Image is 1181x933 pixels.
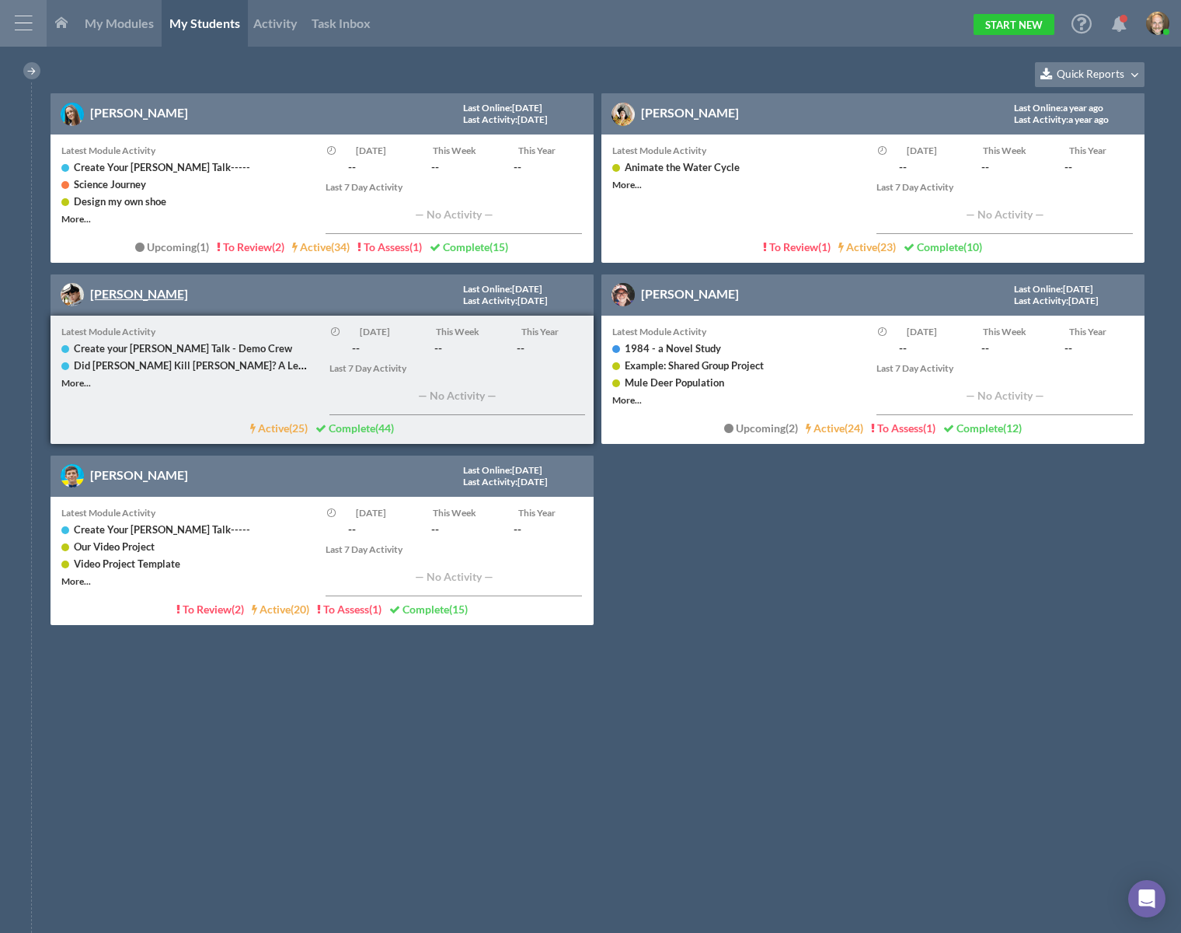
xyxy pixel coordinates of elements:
[326,557,582,596] div: — No Activity —
[330,505,412,521] div: [DATE]
[1128,880,1165,917] div: Open Intercom Messenger
[61,103,84,126] img: image
[135,240,209,253] a: Upcoming(1)
[430,240,508,253] a: Complete(15)
[252,603,309,616] a: Active(20)
[1014,295,1099,306] div: : [DATE]
[90,467,188,482] a: [PERSON_NAME]
[625,342,721,355] a: 1984 - a Novel Study
[1014,284,1099,295] div: : [DATE]
[61,213,91,225] a: More...
[876,376,1133,415] div: — No Activity —
[612,142,869,159] div: Latest Module Activity
[983,326,1026,337] span: This Week
[641,286,739,301] a: [PERSON_NAME]
[433,507,476,519] span: This Week
[611,103,635,126] img: image
[90,105,188,120] a: [PERSON_NAME]
[1069,145,1106,156] span: This Year
[334,323,416,340] div: [DATE]
[1014,114,1109,125] div: : a year ago
[904,240,982,253] a: Complete(10)
[518,145,556,156] span: This Year
[413,521,456,537] span: --
[312,16,371,30] span: Task Inbox
[326,179,582,195] div: Last 7 Day Activity
[521,326,559,337] span: This Year
[724,421,798,435] a: Upcoming(2)
[1146,12,1169,35] img: image
[876,360,1133,376] div: Last 7 Day Activity
[334,340,377,356] span: --
[330,159,373,175] span: --
[61,464,84,487] img: image
[326,541,582,557] div: Last 7 Day Activity
[413,159,456,175] span: --
[1014,103,1110,114] div: : a year ago
[61,283,84,306] img: image
[74,540,155,553] a: Our Video Project
[463,295,515,306] span: Last Activity
[463,102,510,114] span: Last Online
[85,16,154,30] span: My Modules
[463,465,549,476] div: : [DATE]
[463,477,548,487] div: : [DATE]
[250,421,308,435] a: Active(25)
[876,179,1133,195] div: Last 7 Day Activity
[881,159,924,175] span: --
[326,195,582,234] div: — No Activity —
[1014,114,1066,125] span: Last Activity
[61,142,318,159] div: Latest Module Activity
[612,394,642,406] a: More...
[169,16,240,30] span: My Students
[74,523,250,536] a: Create Your [PERSON_NAME] Talk-----
[964,159,1007,175] span: --
[881,340,924,356] span: --
[1047,159,1089,175] span: --
[389,603,468,616] a: Complete(15)
[315,421,394,435] a: Complete(44)
[330,521,373,537] span: --
[74,557,180,570] a: Video Project Template
[496,159,539,175] span: --
[357,240,422,253] a: To Assess(1)
[463,464,510,476] span: Last Online
[496,521,539,537] span: --
[611,283,635,306] img: image
[292,240,350,253] a: Active(34)
[641,105,739,120] a: [PERSON_NAME]
[176,603,244,616] a: To Review(2)
[463,103,549,114] div: : [DATE]
[964,340,1007,356] span: --
[612,323,869,340] div: Latest Module Activity
[806,421,863,435] a: Active(24)
[217,240,284,253] a: To Review(2)
[74,342,292,355] a: Create your [PERSON_NAME] Talk - Demo Crew
[329,376,585,415] div: — No Activity —
[518,507,556,519] span: This Year
[61,377,91,389] a: More...
[625,161,740,173] a: Animate the Water Cycle
[433,145,476,156] span: This Week
[74,195,166,208] a: Design my own shoe
[881,323,963,340] div: [DATE]
[463,295,548,306] div: : [DATE]
[61,505,318,521] div: Latest Module Activity
[625,359,764,372] a: Example: Shared Group Project
[871,421,935,435] a: To Assess(1)
[1014,102,1061,114] span: Last Online
[612,179,642,190] a: More...
[74,178,146,190] a: Science Journey
[1035,62,1144,87] button: Quick Reports
[253,16,298,30] span: Activity
[463,114,515,125] span: Last Activity
[1014,295,1066,306] span: Last Activity
[983,145,1026,156] span: This Week
[436,326,479,337] span: This Week
[1014,283,1061,295] span: Last Online
[317,603,381,616] a: To Assess(1)
[463,114,548,125] div: : [DATE]
[838,240,896,253] a: Active(23)
[763,240,831,253] a: To Review(1)
[74,358,440,372] a: Did [PERSON_NAME] Kill [PERSON_NAME]? A Lesson in Civilized vs. Uncivilized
